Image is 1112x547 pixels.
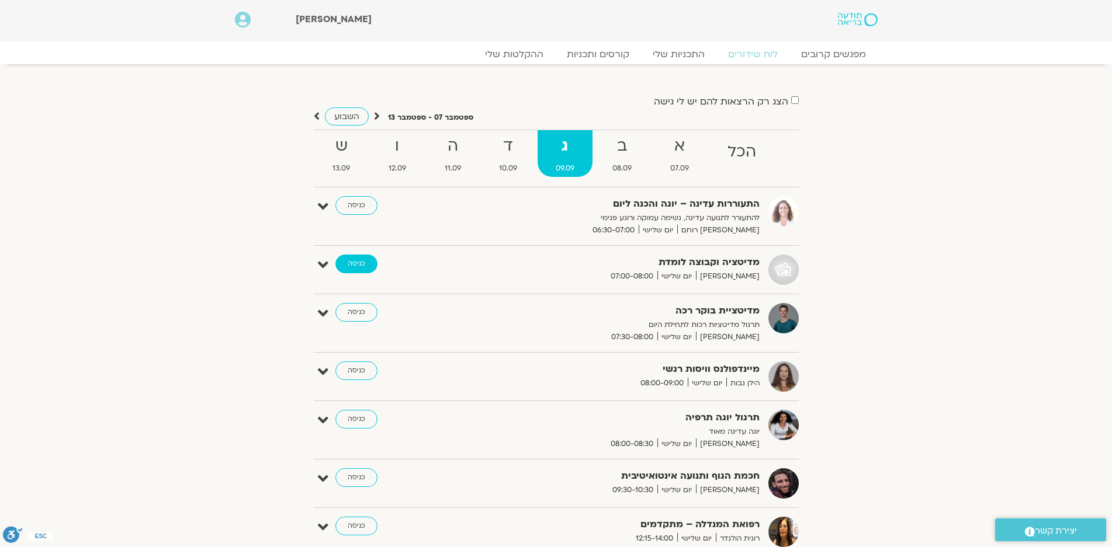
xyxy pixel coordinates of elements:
strong: ב [595,133,650,159]
span: [PERSON_NAME] [696,438,760,450]
a: כניסה [335,196,377,215]
a: כניסה [335,468,377,487]
a: מפגשים קרובים [789,48,878,60]
span: יום שלישי [657,484,696,496]
span: [PERSON_NAME] [696,331,760,343]
span: 12:15-14:00 [632,532,677,545]
span: 09.09 [538,162,593,175]
span: 09:30-10:30 [608,484,657,496]
span: יום שלישי [688,377,726,389]
a: כניסה [335,255,377,273]
a: ו12.09 [370,130,424,177]
span: הילן נבות [726,377,760,389]
label: הצג רק הרצאות להם יש לי גישה [654,96,788,107]
strong: ש [315,133,369,159]
a: כניסה [335,361,377,380]
span: יצירת קשר [1035,523,1077,539]
p: תרגול מדיטציות רכות לתחילת היום [473,319,760,331]
a: כניסה [335,517,377,535]
a: א07.09 [652,130,707,177]
span: [PERSON_NAME] [696,270,760,283]
a: התכניות שלי [641,48,716,60]
span: 07:30-08:00 [607,331,657,343]
strong: ג [538,133,593,159]
strong: מיינדפולנס וויסות רגשי [473,361,760,377]
a: ש13.09 [315,130,369,177]
span: 07:00-08:00 [607,270,657,283]
span: השבוע [334,111,359,122]
strong: חכמת הגוף ותנועה אינטואיטיבית [473,468,760,484]
strong: א [652,133,707,159]
strong: ד [481,133,535,159]
strong: רפואת המנדלה – מתקדמים [473,517,760,532]
strong: ו [370,133,424,159]
strong: ה [427,133,479,159]
p: יוגה עדינה מאוד [473,426,760,438]
span: [PERSON_NAME] רוחם [677,224,760,236]
span: רונית הולנדר [716,532,760,545]
a: כניסה [335,303,377,322]
a: קורסים ותכניות [555,48,641,60]
span: 11.09 [427,162,479,175]
span: [PERSON_NAME] [296,13,372,26]
nav: Menu [235,48,878,60]
strong: מדיטציה וקבוצה לומדת [473,255,760,270]
a: ה11.09 [427,130,479,177]
span: 12.09 [370,162,424,175]
span: יום שלישי [677,532,716,545]
span: 08.09 [595,162,650,175]
span: 07.09 [652,162,707,175]
a: ההקלטות שלי [473,48,555,60]
span: יום שלישי [657,331,696,343]
span: יום שלישי [657,270,696,283]
a: השבוע [325,107,369,126]
span: יום שלישי [639,224,677,236]
strong: תרגול יוגה תרפיה [473,410,760,426]
span: 10.09 [481,162,535,175]
a: ב08.09 [595,130,650,177]
p: ספטמבר 07 - ספטמבר 13 [388,112,473,124]
span: 08:00-08:30 [607,438,657,450]
a: ד10.09 [481,130,535,177]
a: יצירת קשר [995,518,1106,541]
span: 08:00-09:00 [636,377,688,389]
p: להתעורר לתנועה עדינה, נשימה עמוקה ורוגע פנימי [473,212,760,224]
a: הכל [709,130,774,177]
a: כניסה [335,410,377,428]
strong: מדיטציית בוקר רכה [473,303,760,319]
a: ג09.09 [538,130,593,177]
span: 06:30-07:00 [588,224,639,236]
span: 13.09 [315,162,369,175]
span: יום שלישי [657,438,696,450]
span: [PERSON_NAME] [696,484,760,496]
strong: הכל [709,139,774,165]
strong: התעוררות עדינה – יוגה והכנה ליום [473,196,760,212]
a: לוח שידורים [716,48,789,60]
